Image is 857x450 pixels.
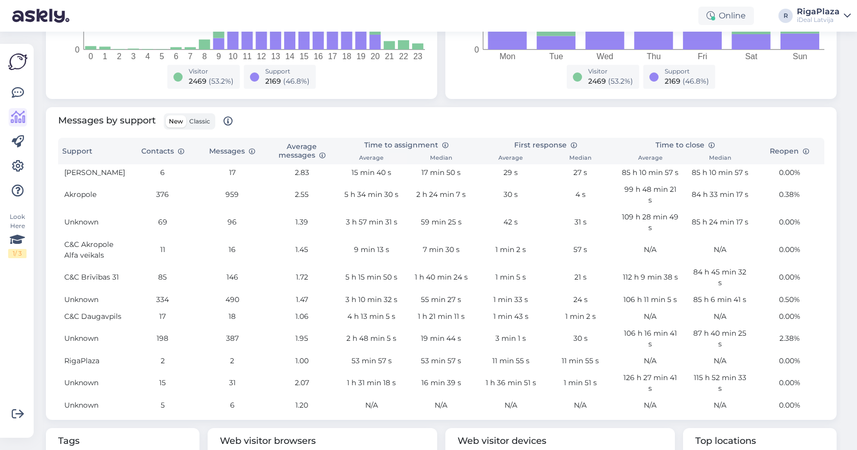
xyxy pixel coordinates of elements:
td: N/A [685,397,755,414]
span: Web visitor devices [458,434,663,448]
td: 96 [197,209,267,236]
td: 30 s [546,325,616,353]
td: 1.95 [267,325,337,353]
td: 5 h 15 min 50 s [337,264,407,291]
td: 85 [128,264,198,291]
td: 1 min 51 s [546,369,616,397]
th: First response [476,138,615,153]
td: 1 h 21 min 11 s [407,308,476,325]
tspan: Thu [647,52,661,61]
td: Unknown [58,397,128,414]
span: ( 46.8 %) [683,77,709,86]
td: 3 h 57 min 31 s [337,209,407,236]
tspan: 12 [257,52,266,61]
td: 0.00% [754,209,824,236]
td: 387 [197,325,267,353]
td: 2.55 [267,181,337,209]
td: 30 s [476,181,546,209]
td: 5 h 34 min 30 s [337,181,407,209]
td: 0.00% [754,353,824,369]
td: N/A [615,353,685,369]
td: C&C Brīvības 31 [58,264,128,291]
span: 2169 [265,77,281,86]
span: 2469 [588,77,606,86]
div: iDeal Latvija [797,16,840,24]
td: 85 h 10 min 57 s [615,164,685,181]
td: 2.83 [267,164,337,181]
td: 0.00% [754,264,824,291]
td: 69 [128,209,198,236]
td: Unknown [58,291,128,308]
td: 1 min 43 s [476,308,546,325]
td: 106 h 16 min 41 s [615,325,685,353]
div: Support [265,67,310,76]
th: Time to close [615,138,754,153]
td: 53 min 57 s [337,353,407,369]
td: 2 h 48 min 5 s [337,325,407,353]
td: 5 [128,397,198,414]
td: 24 s [546,291,616,308]
td: N/A [407,397,476,414]
td: 1 h 36 min 51 s [476,369,546,397]
td: 15 min 40 s [337,164,407,181]
tspan: Wed [597,52,614,61]
td: N/A [476,397,546,414]
td: 0.00% [754,236,824,264]
td: C&C Akropole Alfa veikals [58,236,128,264]
td: Unknown [58,209,128,236]
td: Unknown [58,325,128,353]
span: Classic [189,117,210,125]
tspan: 0 [88,52,93,61]
td: Unknown [58,369,128,397]
tspan: 7 [188,52,193,61]
tspan: 21 [385,52,394,61]
td: 85 h 6 min 41 s [685,291,755,308]
span: Tags [58,434,187,448]
td: 84 h 45 min 32 s [685,264,755,291]
div: Look Here [8,212,27,258]
td: 84 h 33 min 17 s [685,181,755,209]
td: 959 [197,181,267,209]
td: N/A [685,236,755,264]
div: Visitor [189,67,234,76]
img: Askly Logo [8,52,28,71]
tspan: 8 [202,52,207,61]
td: 0.38% [754,181,824,209]
th: Median [546,153,616,164]
tspan: Mon [499,52,515,61]
div: R [778,9,793,23]
td: 1.45 [267,236,337,264]
td: C&C Daugavpils [58,308,128,325]
td: N/A [546,397,616,414]
td: 4 s [546,181,616,209]
td: 6 [128,164,198,181]
td: 55 min 27 s [407,291,476,308]
td: 1.00 [267,353,337,369]
td: 1 min 5 s [476,264,546,291]
td: 29 s [476,164,546,181]
span: Messages by support [58,113,233,130]
td: [PERSON_NAME] [58,164,128,181]
td: 2.38% [754,325,824,353]
td: 106 h 11 min 5 s [615,291,685,308]
td: 1.20 [267,397,337,414]
td: 19 min 44 s [407,325,476,353]
th: Time to assignment [337,138,476,153]
td: 99 h 48 min 21 s [615,181,685,209]
tspan: 5 [160,52,164,61]
td: N/A [615,397,685,414]
td: 31 [197,369,267,397]
td: 2 h 24 min 7 s [407,181,476,209]
td: N/A [685,353,755,369]
span: 2469 [189,77,207,86]
td: 2.07 [267,369,337,397]
td: 1 h 40 min 24 s [407,264,476,291]
td: N/A [337,397,407,414]
td: 17 min 50 s [407,164,476,181]
td: 9 min 13 s [337,236,407,264]
tspan: 0 [75,45,80,54]
div: RigaPlaza [797,8,840,16]
td: 18 [197,308,267,325]
th: Contacts [128,138,198,164]
td: 11 min 55 s [476,353,546,369]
